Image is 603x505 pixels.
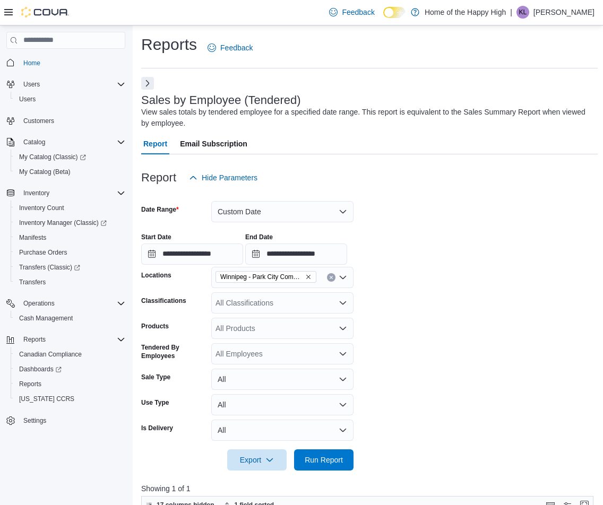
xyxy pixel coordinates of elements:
span: Inventory Count [19,204,64,212]
span: Canadian Compliance [19,350,82,359]
a: Dashboards [15,363,66,376]
a: Inventory Manager (Classic) [11,215,130,230]
a: Dashboards [11,362,130,377]
span: Inventory [19,187,125,199]
a: Cash Management [15,312,77,325]
span: Inventory Manager (Classic) [19,219,107,227]
span: Users [19,78,125,91]
span: Run Report [305,455,343,465]
button: Hide Parameters [185,167,262,188]
button: All [211,369,354,390]
a: Inventory Manager (Classic) [15,216,111,229]
label: Products [141,322,169,330]
span: Inventory Manager (Classic) [15,216,125,229]
span: KL [519,6,527,19]
button: Cash Management [11,311,130,326]
label: Use Type [141,398,169,407]
button: Remove Winnipeg - Park City Commons - Fire & Flower from selection in this group [305,274,312,280]
span: Feedback [342,7,374,18]
span: Canadian Compliance [15,348,125,361]
span: Reports [23,335,46,344]
span: Users [23,80,40,89]
span: Washington CCRS [15,393,125,405]
span: Cash Management [19,314,73,323]
button: Reports [11,377,130,391]
span: Settings [23,416,46,425]
h1: Reports [141,34,197,55]
button: Open list of options [339,273,347,282]
span: Email Subscription [180,133,247,154]
button: Settings [2,413,130,428]
button: Custom Date [211,201,354,222]
button: Clear input [327,273,335,282]
a: Customers [19,115,58,127]
button: Catalog [2,135,130,150]
button: Open list of options [339,324,347,333]
div: Kiannah Lloyd [516,6,529,19]
button: Open list of options [339,350,347,358]
button: My Catalog (Beta) [11,164,130,179]
span: Manifests [19,233,46,242]
span: Cash Management [15,312,125,325]
div: View sales totals by tendered employee for a specified date range. This report is equivalent to t... [141,107,592,129]
span: Feedback [220,42,253,53]
span: Reports [19,333,125,346]
span: Transfers (Classic) [19,263,80,272]
span: [US_STATE] CCRS [19,395,74,403]
span: Dashboards [15,363,125,376]
h3: Report [141,171,176,184]
a: Feedback [203,37,257,58]
a: My Catalog (Beta) [15,166,75,178]
label: Sale Type [141,373,170,381]
button: Users [2,77,130,92]
a: [US_STATE] CCRS [15,393,79,405]
button: Customers [2,113,130,128]
span: My Catalog (Classic) [19,153,86,161]
button: Catalog [19,136,49,149]
span: Dashboards [19,365,62,373]
a: Transfers (Classic) [15,261,84,274]
button: Inventory Count [11,201,130,215]
button: Users [19,78,44,91]
h3: Sales by Employee (Tendered) [141,94,301,107]
span: Winnipeg - Park City Commons - Fire & Flower [220,272,303,282]
span: Manifests [15,231,125,244]
label: Classifications [141,297,186,305]
span: Transfers [19,278,46,286]
img: Cova [21,7,69,18]
span: Dark Mode [383,18,384,19]
input: Dark Mode [383,7,406,18]
span: Purchase Orders [15,246,125,259]
span: Hide Parameters [202,172,257,183]
a: Reports [15,378,46,390]
button: Canadian Compliance [11,347,130,362]
a: Canadian Compliance [15,348,86,361]
span: Catalog [19,136,125,149]
a: Inventory Count [15,202,68,214]
button: All [211,394,354,415]
span: Users [19,95,36,103]
span: Inventory [23,189,49,197]
button: Export [227,449,287,471]
label: Locations [141,271,171,280]
button: Operations [19,297,59,310]
button: Next [141,77,154,90]
button: Users [11,92,130,107]
span: My Catalog (Beta) [19,168,71,176]
span: Reports [15,378,125,390]
a: Users [15,93,40,106]
span: Catalog [23,138,45,146]
button: Run Report [294,449,354,471]
span: Winnipeg - Park City Commons - Fire & Flower [216,271,316,283]
span: Customers [19,114,125,127]
span: Customers [23,117,54,125]
label: End Date [245,233,273,241]
a: Manifests [15,231,50,244]
button: Home [2,55,130,71]
button: Reports [2,332,130,347]
label: Is Delivery [141,424,173,432]
span: Transfers (Classic) [15,261,125,274]
label: Tendered By Employees [141,343,207,360]
a: Feedback [325,2,378,23]
span: Transfers [15,276,125,289]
